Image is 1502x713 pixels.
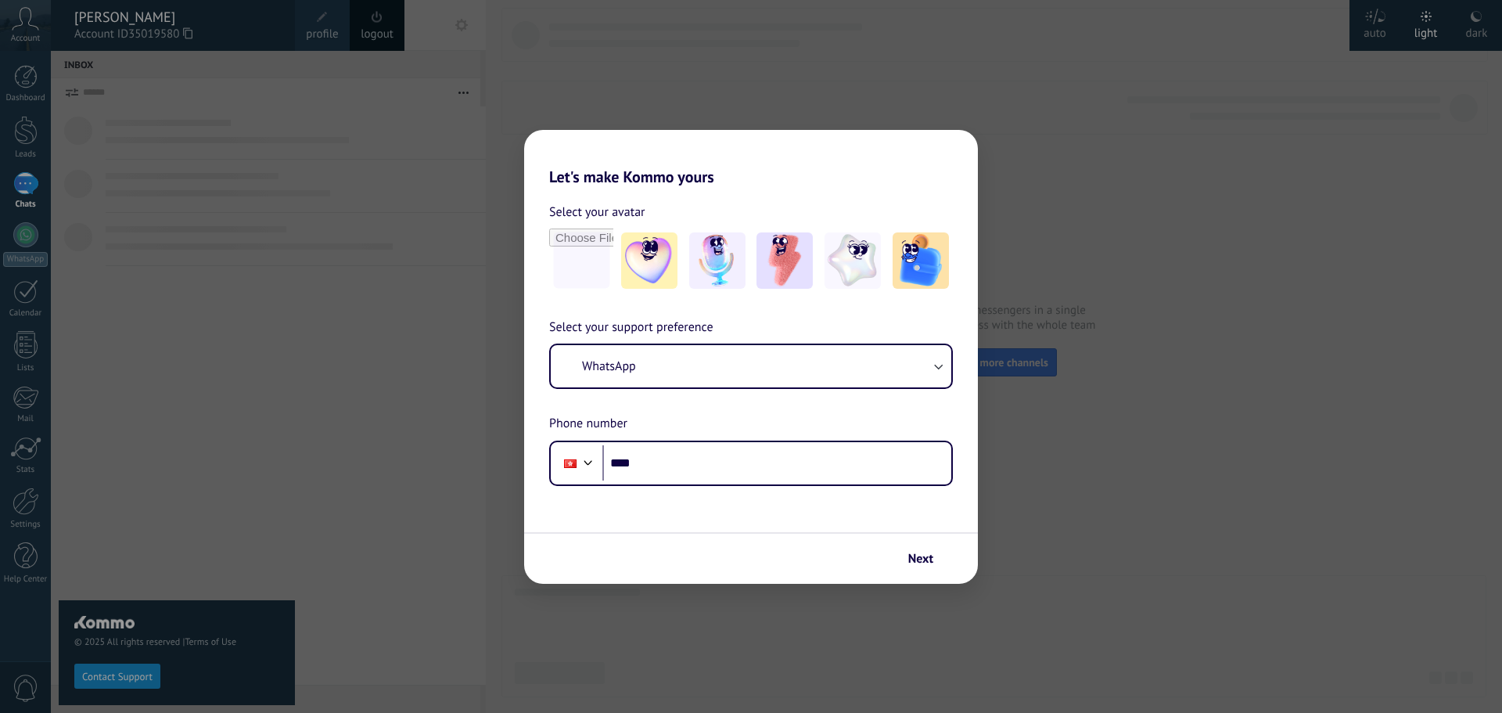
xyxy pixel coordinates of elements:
[524,130,978,186] h2: Let's make Kommo yours
[582,358,636,374] span: WhatsApp
[551,345,951,387] button: WhatsApp
[901,546,954,572] button: Next
[825,232,881,289] img: -4.jpeg
[621,232,677,289] img: -1.jpeg
[549,414,627,434] span: Phone number
[549,318,713,338] span: Select your support preference
[893,232,949,289] img: -5.jpeg
[689,232,746,289] img: -2.jpeg
[908,553,933,564] span: Next
[555,447,585,480] div: Hong Kong: + 852
[756,232,813,289] img: -3.jpeg
[549,202,645,222] span: Select your avatar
